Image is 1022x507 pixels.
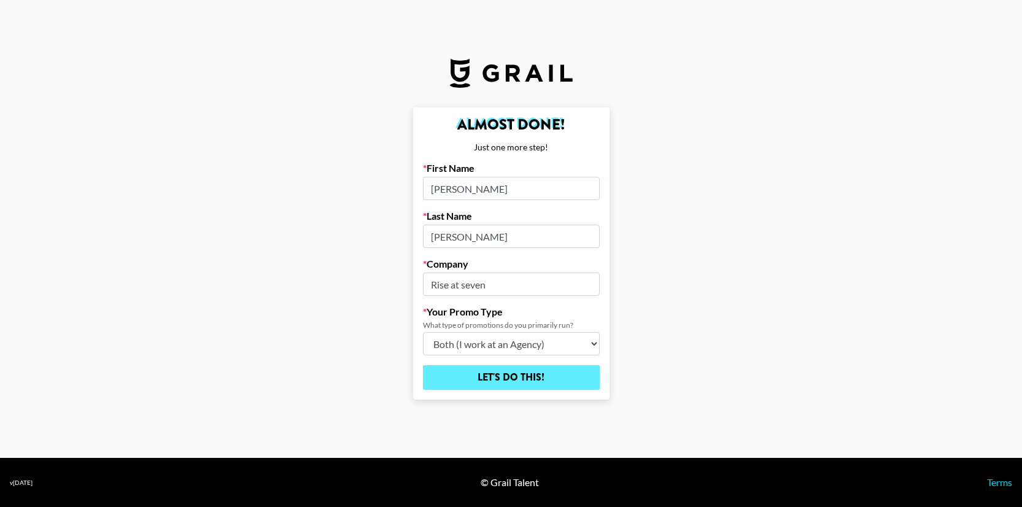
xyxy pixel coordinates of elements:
label: First Name [423,162,600,174]
div: What type of promotions do you primarily run? [423,320,600,330]
input: Let's Do This! [423,365,600,390]
a: Terms [987,476,1012,488]
h2: Almost Done! [423,117,600,132]
div: Just one more step! [423,142,600,153]
input: Company [423,273,600,296]
input: Last Name [423,225,600,248]
label: Your Promo Type [423,306,600,318]
img: Grail Talent Logo [450,58,573,88]
label: Company [423,258,600,270]
label: Last Name [423,210,600,222]
input: First Name [423,177,600,200]
div: v [DATE] [10,479,33,487]
div: © Grail Talent [481,476,539,489]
